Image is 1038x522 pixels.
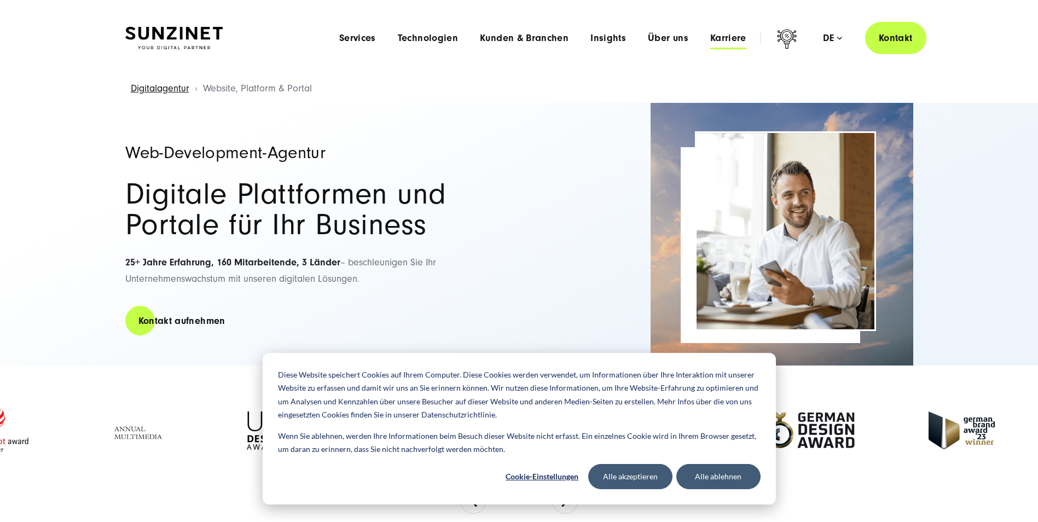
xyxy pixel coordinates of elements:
p: Wenn Sie ablehnen, werden Ihre Informationen beim Besuch dieser Website nicht erfasst. Ein einzel... [278,430,761,456]
img: Full Service Digitalagentur - Annual Multimedia Awards [106,411,173,450]
a: Insights [590,33,626,44]
strong: 25+ Jahre Erfahrung, 160 Mitarbeitende, 3 Länder [125,257,340,268]
a: Services [339,33,376,44]
span: – beschleunigen Sie Ihr Unternehmenswachstum mit unseren digitalen Lösungen. [125,257,436,285]
div: Cookie banner [263,353,776,504]
img: German Brand Award 2023 Winner - fullservice digital agentur SUNZINET [929,411,995,449]
p: Diese Website speichert Cookies auf Ihrem Computer. Diese Cookies werden verwendet, um Informatio... [278,368,761,422]
a: Über uns [648,33,688,44]
img: German-Design-Award - fullservice digital agentur SUNZINET [765,411,855,449]
h1: Web-Development-Agentur [125,144,508,161]
a: Technologien [398,33,458,44]
img: Full-Service Digitalagentur SUNZINET - E-Commerce Beratung [697,133,874,329]
button: Alle akzeptieren [588,464,672,489]
a: Kunden & Branchen [480,33,569,44]
button: Alle ablehnen [676,464,761,489]
img: SUNZINET Full Service Digital Agentur [125,27,223,50]
a: Kontakt aufnehmen [125,305,239,337]
img: Full-Service Digitalagentur SUNZINET - Business Applications Web & Cloud_2 [651,103,913,366]
a: Digitalagentur [131,83,189,94]
div: de [823,33,842,44]
a: Kontakt [865,22,926,54]
button: Cookie-Einstellungen [500,464,584,489]
span: Website, Platform & Portal [203,83,312,94]
a: Karriere [710,33,746,44]
h2: Digitale Plattformen und Portale für Ihr Business [125,179,508,240]
img: UX-Design-Awards - fullservice digital agentur SUNZINET [247,411,285,450]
